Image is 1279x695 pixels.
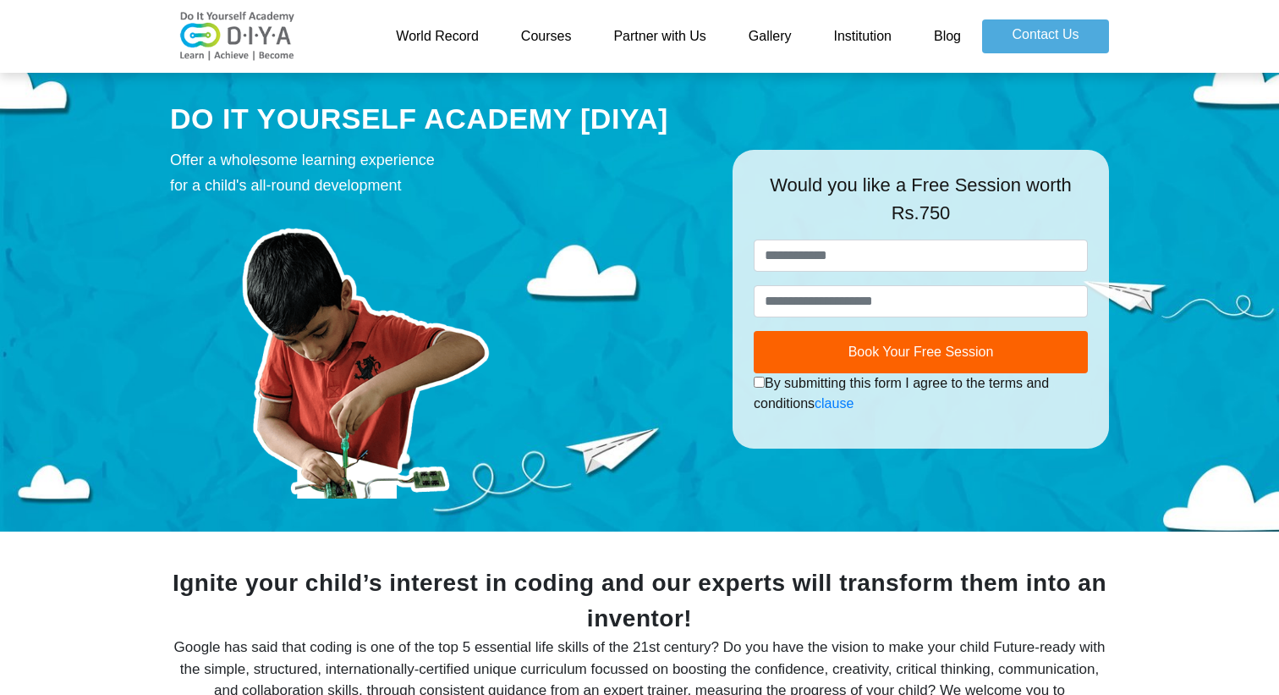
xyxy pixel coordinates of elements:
a: clause [815,396,854,411]
a: Contact Us [982,19,1109,53]
img: course-prod.png [170,207,559,499]
div: DO IT YOURSELF ACADEMY [DIYA] [170,99,707,140]
a: Courses [500,19,593,53]
a: Partner with Us [592,19,727,53]
div: Ignite your child’s interest in coding and our experts will transform them into an inventor! [170,565,1109,637]
span: Book Your Free Session [848,345,994,359]
button: Book Your Free Session [754,331,1088,373]
a: Gallery [727,19,813,53]
div: Would you like a Free Session worth Rs.750 [754,171,1088,240]
div: By submitting this form I agree to the terms and conditions [754,373,1088,414]
div: Offer a wholesome learning experience for a child's all-round development [170,147,707,198]
a: Blog [913,19,982,53]
img: logo-v2.png [170,11,305,62]
a: Institution [812,19,912,53]
a: World Record [375,19,500,53]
